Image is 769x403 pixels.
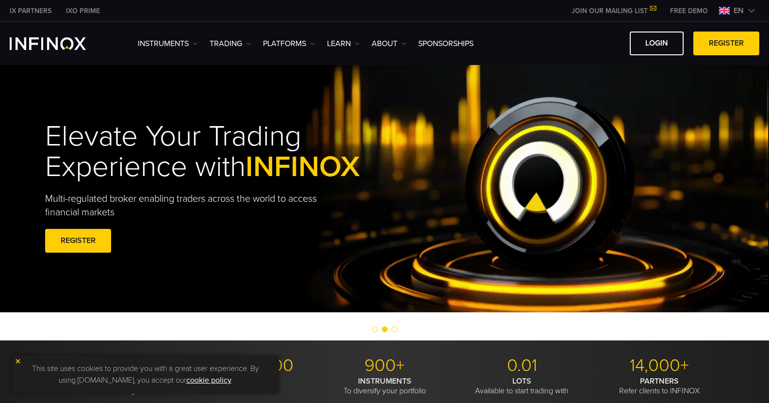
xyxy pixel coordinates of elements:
[45,229,111,253] a: REGISTER
[320,376,450,396] p: To diversify your portfolio
[564,7,663,15] a: JOIN OUR MAILING LIST
[730,5,748,16] span: en
[245,149,360,184] span: INFINOX
[457,355,587,376] p: 0.01
[263,38,315,49] a: PLATFORMS
[640,376,679,386] strong: PARTNERS
[320,355,450,376] p: 900+
[392,326,397,332] span: Go to slide 3
[594,376,724,396] p: Refer clients to INFINOX
[630,32,684,55] a: LOGIN
[457,376,587,396] p: Available to start trading with
[693,32,759,55] a: REGISTER
[17,360,274,388] p: This site uses cookies to provide you with a great user experience. By using [DOMAIN_NAME], you a...
[138,38,197,49] a: Instruments
[2,6,59,16] a: INFINOX
[10,37,109,50] a: INFINOX Logo
[372,38,406,49] a: ABOUT
[59,6,107,16] a: INFINOX
[663,6,715,16] a: INFINOX MENU
[45,121,405,182] h1: Elevate Your Trading Experience with
[327,38,360,49] a: Learn
[594,355,724,376] p: 14,000+
[382,326,388,332] span: Go to slide 2
[512,376,531,386] strong: LOTS
[186,375,231,385] a: cookie policy
[418,38,474,49] a: SPONSORSHIPS
[15,358,21,365] img: yellow close icon
[45,192,333,219] p: Multi-regulated broker enabling traders across the world to access financial markets
[210,38,251,49] a: TRADING
[358,376,411,386] strong: INSTRUMENTS
[372,326,378,332] span: Go to slide 1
